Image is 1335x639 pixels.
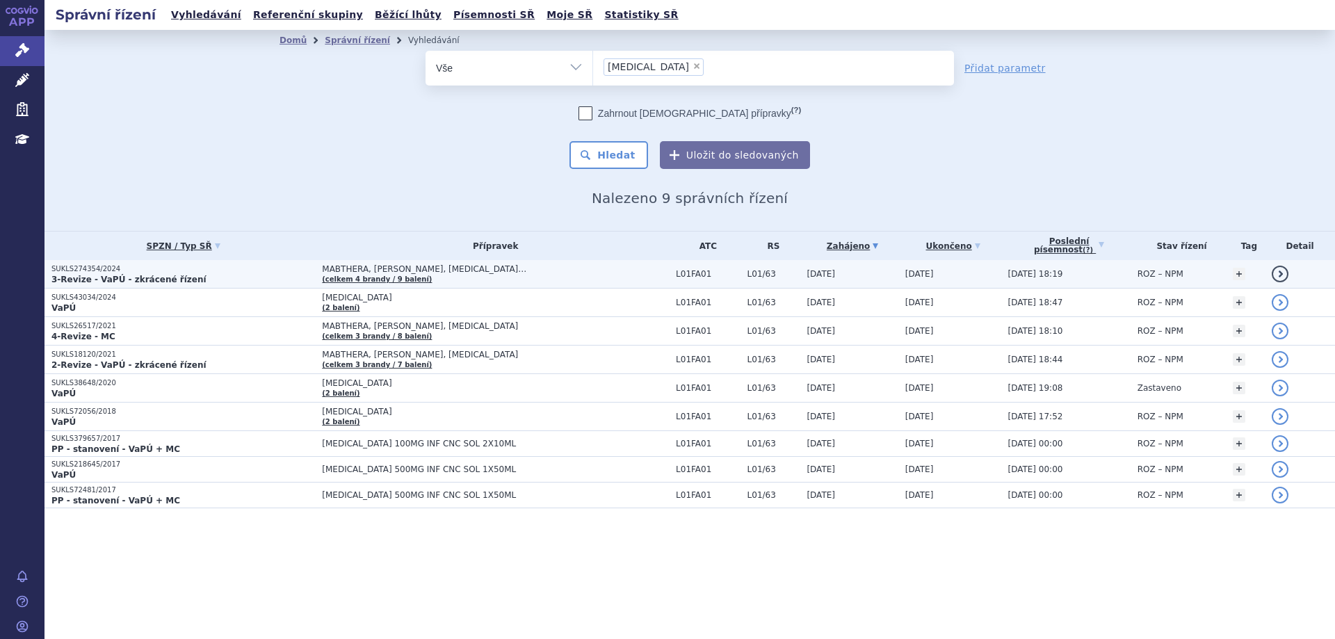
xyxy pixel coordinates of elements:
p: SUKLS26517/2021 [51,321,315,331]
a: detail [1272,351,1288,368]
a: (celkem 4 brandy / 9 balení) [322,275,432,283]
a: detail [1272,323,1288,339]
a: detail [1272,435,1288,452]
a: + [1233,489,1245,501]
span: ROZ – NPM [1138,439,1183,448]
p: SUKLS379657/2017 [51,434,315,444]
span: Zastaveno [1138,383,1181,393]
span: L01FA01 [676,464,740,474]
p: SUKLS38648/2020 [51,378,315,388]
th: Stav řízení [1131,232,1227,260]
span: [DATE] [807,439,835,448]
span: ROZ – NPM [1138,269,1183,279]
a: Statistiky SŘ [600,6,682,24]
span: L01FA01 [676,490,740,500]
a: + [1233,353,1245,366]
label: Zahrnout [DEMOGRAPHIC_DATA] přípravky [578,106,801,120]
span: L01FA01 [676,355,740,364]
th: ATC [669,232,740,260]
span: L01FA01 [676,326,740,336]
strong: VaPÚ [51,303,76,313]
li: Vyhledávání [408,30,478,51]
a: + [1233,325,1245,337]
a: detail [1272,266,1288,282]
span: [DATE] [905,298,934,307]
a: + [1233,463,1245,476]
a: Přidat parametr [964,61,1046,75]
a: + [1233,296,1245,309]
span: [DATE] 00:00 [1008,464,1062,474]
strong: PP - stanovení - VaPÚ + MC [51,444,180,454]
span: [DATE] [807,355,835,364]
span: L01FA01 [676,439,740,448]
p: SUKLS72481/2017 [51,485,315,495]
span: ROZ – NPM [1138,355,1183,364]
a: Písemnosti SŘ [449,6,539,24]
span: [DATE] [905,490,934,500]
abbr: (?) [791,106,801,115]
a: (2 balení) [322,418,359,426]
span: [DATE] [905,355,934,364]
span: [MEDICAL_DATA] [322,293,669,302]
span: MABTHERA, [PERSON_NAME], [MEDICAL_DATA] [322,321,669,331]
span: L01/63 [747,383,800,393]
a: Referenční skupiny [249,6,367,24]
th: Tag [1226,232,1265,260]
a: detail [1272,294,1288,311]
a: detail [1272,408,1288,425]
span: [DATE] [807,490,835,500]
a: Vyhledávání [167,6,245,24]
a: Správní řízení [325,35,390,45]
span: [MEDICAL_DATA] [322,378,669,388]
a: Ukončeno [905,236,1001,256]
span: ROZ – NPM [1138,464,1183,474]
span: L01/63 [747,412,800,421]
span: L01/63 [747,326,800,336]
button: Uložit do sledovaných [660,141,810,169]
span: × [693,62,701,70]
abbr: (?) [1083,246,1093,254]
span: [DATE] 18:10 [1008,326,1062,336]
span: [DATE] [807,464,835,474]
strong: VaPÚ [51,470,76,480]
span: [MEDICAL_DATA] 100MG INF CNC SOL 2X10ML [322,439,669,448]
span: [DATE] 18:19 [1008,269,1062,279]
a: detail [1272,461,1288,478]
span: [DATE] 17:52 [1008,412,1062,421]
a: detail [1272,487,1288,503]
span: [DATE] 19:08 [1008,383,1062,393]
span: [DATE] 00:00 [1008,490,1062,500]
span: ROZ – NPM [1138,490,1183,500]
span: [DATE] [905,412,934,421]
span: ROZ – NPM [1138,412,1183,421]
p: SUKLS72056/2018 [51,407,315,416]
span: [MEDICAL_DATA] 500MG INF CNC SOL 1X50ML [322,490,669,500]
a: detail [1272,380,1288,396]
span: [DATE] 18:44 [1008,355,1062,364]
a: SPZN / Typ SŘ [51,236,315,256]
h2: Správní řízení [44,5,167,24]
span: L01FA01 [676,298,740,307]
p: SUKLS218645/2017 [51,460,315,469]
a: (2 balení) [322,389,359,397]
a: Moje SŘ [542,6,597,24]
a: + [1233,410,1245,423]
span: [DATE] [905,464,934,474]
p: SUKLS43034/2024 [51,293,315,302]
span: [MEDICAL_DATA] [608,62,689,72]
span: L01/63 [747,298,800,307]
a: (celkem 3 brandy / 7 balení) [322,361,432,369]
a: Zahájeno [807,236,898,256]
span: [MEDICAL_DATA] [322,407,669,416]
span: L01/63 [747,355,800,364]
span: [DATE] [807,269,835,279]
span: [DATE] [905,383,934,393]
p: SUKLS18120/2021 [51,350,315,359]
strong: 2-Revize - VaPÚ - zkrácené řízení [51,360,207,370]
button: Hledat [569,141,648,169]
th: Detail [1265,232,1335,260]
p: SUKLS274354/2024 [51,264,315,274]
span: [DATE] [905,326,934,336]
span: L01/63 [747,464,800,474]
span: [DATE] [905,269,934,279]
